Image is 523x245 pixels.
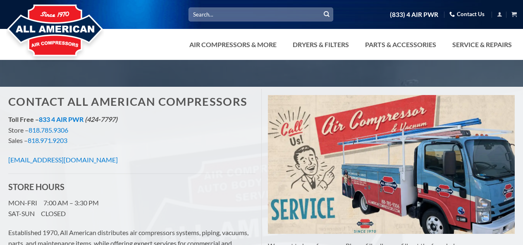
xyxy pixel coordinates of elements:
[184,36,282,53] a: Air Compressors & More
[360,36,441,53] a: Parts & Accessories
[8,95,256,109] h1: Contact All American Compressors
[85,115,117,123] em: (424-7797)
[189,7,333,21] input: Search…
[288,36,354,53] a: Dryers & Filters
[511,9,517,19] a: View cart
[39,115,84,123] a: 833 4 AIR PWR
[449,8,485,21] a: Contact Us
[8,114,256,146] p: Store – Sales –
[268,95,515,234] img: Air Compressor Service
[8,156,118,164] a: [EMAIL_ADDRESS][DOMAIN_NAME]
[320,8,333,21] button: Submit
[8,115,117,123] strong: Toll Free –
[28,136,67,144] a: 818.971.9203
[8,197,256,219] p: MON-FRI 7:00 AM – 3:30 PM SAT-SUN CLOSED
[447,36,517,53] a: Service & Repairs
[390,7,438,22] a: (833) 4 AIR PWR
[8,182,64,192] strong: STORE HOURS
[29,126,68,134] a: 818.785.9306
[497,9,502,19] a: Login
